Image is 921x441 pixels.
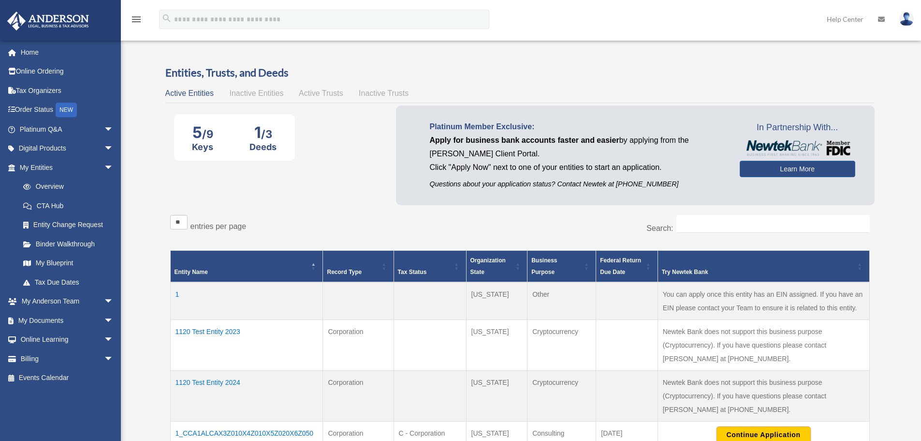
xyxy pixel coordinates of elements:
span: arrow_drop_down [104,330,123,350]
th: Organization State: Activate to sort [466,251,527,283]
span: Inactive Trusts [359,89,409,97]
img: NewtekBankLogoSM.png [745,140,850,156]
a: Tax Due Dates [14,273,123,292]
a: Online Learningarrow_drop_down [7,330,128,350]
span: arrow_drop_down [104,158,123,178]
td: [US_STATE] [466,371,527,422]
td: You can apply once this entity has an EIN assigned. If you have an EIN please contact your Team t... [658,282,869,320]
th: Federal Return Due Date: Activate to sort [596,251,658,283]
th: Business Purpose: Activate to sort [527,251,596,283]
a: Tax Organizers [7,81,128,100]
p: Platinum Member Exclusive: [430,120,725,134]
span: arrow_drop_down [104,349,123,369]
a: Binder Walkthrough [14,234,123,254]
th: Try Newtek Bank : Activate to sort [658,251,869,283]
td: [US_STATE] [466,282,527,320]
div: NEW [56,103,77,117]
a: Entity Change Request [14,215,123,235]
span: In Partnership With... [740,120,855,136]
p: Click "Apply Now" next to one of your entities to start an application. [430,161,725,174]
td: Cryptocurrency [527,371,596,422]
td: Newtek Bank does not support this business purpose (Cryptocurrency). If you have questions please... [658,320,869,371]
a: My Blueprint [14,254,123,273]
td: Corporation [323,371,394,422]
a: Home [7,43,128,62]
div: 1 [249,123,277,142]
a: Digital Productsarrow_drop_down [7,139,128,158]
th: Record Type: Activate to sort [323,251,394,283]
a: Learn More [740,161,855,177]
td: Corporation [323,320,394,371]
span: Tax Status [398,269,427,275]
span: arrow_drop_down [104,292,123,312]
a: Events Calendar [7,368,128,388]
span: Active Entities [165,89,214,97]
td: 1 [170,282,323,320]
div: Keys [192,142,213,152]
label: entries per page [190,222,247,230]
span: Active Trusts [299,89,343,97]
span: Apply for business bank accounts faster and easier [430,136,619,144]
td: 1120 Test Entity 2023 [170,320,323,371]
p: Questions about your application status? Contact Newtek at [PHONE_NUMBER] [430,178,725,190]
div: Try Newtek Bank [662,266,855,278]
span: Record Type [327,269,362,275]
td: [US_STATE] [466,320,527,371]
img: User Pic [899,12,914,26]
a: menu [131,17,142,25]
div: Deeds [249,142,277,152]
div: 5 [192,123,213,142]
td: Other [527,282,596,320]
a: Platinum Q&Aarrow_drop_down [7,120,128,139]
a: My Entitiesarrow_drop_down [7,158,123,177]
a: Overview [14,177,118,197]
td: Cryptocurrency [527,320,596,371]
i: menu [131,14,142,25]
span: /9 [202,128,213,140]
span: Federal Return Due Date [600,257,641,275]
td: Newtek Bank does not support this business purpose (Cryptocurrency). If you have questions please... [658,371,869,422]
a: Online Ordering [7,62,128,81]
a: CTA Hub [14,196,123,215]
span: arrow_drop_down [104,120,123,139]
span: arrow_drop_down [104,139,123,159]
span: Organization State [470,257,506,275]
h3: Entities, Trusts, and Deeds [165,65,875,80]
th: Entity Name: Activate to invert sorting [170,251,323,283]
span: Entity Name [175,269,208,275]
a: Order StatusNEW [7,100,128,120]
img: Anderson Advisors Platinum Portal [4,12,92,30]
a: My Documentsarrow_drop_down [7,311,128,330]
span: Business Purpose [531,257,557,275]
i: search [161,13,172,24]
th: Tax Status: Activate to sort [394,251,466,283]
td: 1120 Test Entity 2024 [170,371,323,422]
span: arrow_drop_down [104,311,123,331]
label: Search: [646,224,673,232]
a: My Anderson Teamarrow_drop_down [7,292,128,311]
span: Inactive Entities [229,89,283,97]
span: /3 [261,128,272,140]
p: by applying from the [PERSON_NAME] Client Portal. [430,134,725,161]
a: Billingarrow_drop_down [7,349,128,368]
